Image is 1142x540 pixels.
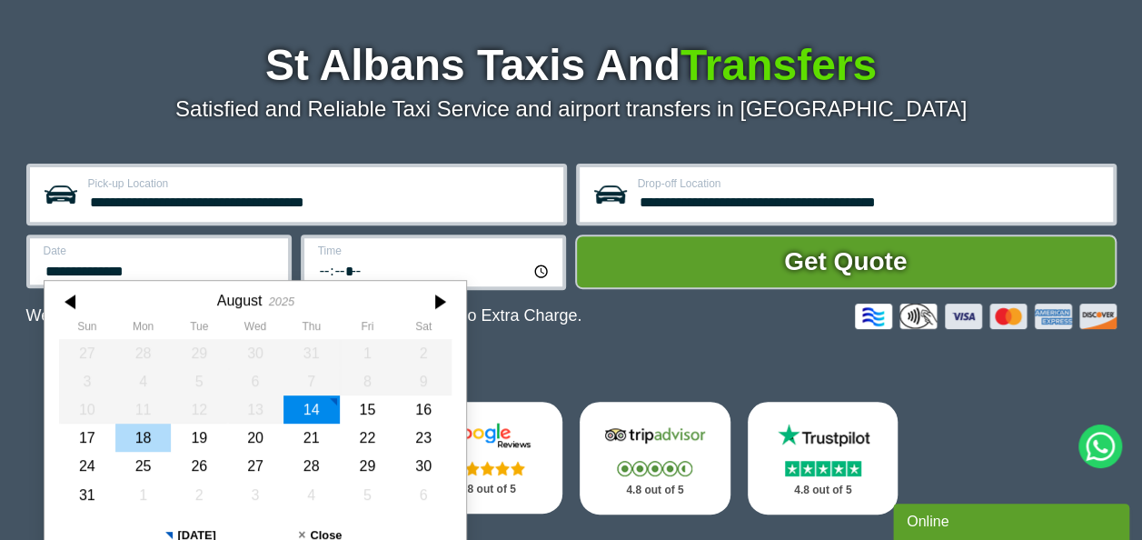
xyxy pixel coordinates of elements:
div: 10 August 2025 [59,395,115,424]
label: Time [318,245,551,256]
div: 04 September 2025 [283,481,339,509]
div: 20 August 2025 [227,424,283,452]
p: Satisfied and Reliable Taxi Service and airport transfers in [GEOGRAPHIC_DATA] [26,96,1117,122]
div: 28 August 2025 [283,452,339,480]
span: Transfers [680,41,877,89]
div: 29 August 2025 [339,452,395,480]
div: 07 August 2025 [283,367,339,395]
label: Date [44,245,277,256]
div: 11 August 2025 [114,395,171,424]
div: 25 August 2025 [114,452,171,480]
div: 06 August 2025 [227,367,283,395]
th: Saturday [395,320,452,338]
img: Credit And Debit Cards [855,304,1117,329]
div: 2025 [268,295,293,308]
div: 27 July 2025 [59,339,115,367]
div: 06 September 2025 [395,481,452,509]
div: 15 August 2025 [339,395,395,424]
div: 24 August 2025 [59,452,115,480]
img: Tripadvisor [601,422,710,449]
a: Google Stars 4.8 out of 5 [412,402,562,514]
th: Monday [114,320,171,338]
img: Stars [450,461,525,475]
div: 01 September 2025 [114,481,171,509]
div: 05 September 2025 [339,481,395,509]
div: 04 August 2025 [114,367,171,395]
div: 19 August 2025 [171,424,227,452]
img: Stars [785,461,861,476]
th: Friday [339,320,395,338]
th: Tuesday [171,320,227,338]
span: The Car at No Extra Charge. [373,306,581,325]
p: 4.8 out of 5 [432,478,542,501]
a: Tripadvisor Stars 4.8 out of 5 [580,402,730,515]
label: Pick-up Location [88,178,552,189]
div: 03 September 2025 [227,481,283,509]
h1: St Albans Taxis And [26,44,1117,87]
th: Sunday [59,320,115,338]
div: 31 July 2025 [283,339,339,367]
div: 12 August 2025 [171,395,227,424]
div: 08 August 2025 [339,367,395,395]
th: Wednesday [227,320,283,338]
div: 09 August 2025 [395,367,452,395]
img: Stars [617,461,692,476]
img: Trustpilot [769,422,878,449]
th: Thursday [283,320,339,338]
div: 02 August 2025 [395,339,452,367]
p: We Now Accept Card & Contactless Payment In [26,306,582,325]
div: 30 August 2025 [395,452,452,480]
p: 4.8 out of 5 [600,479,710,502]
div: 31 August 2025 [59,481,115,509]
div: 01 August 2025 [339,339,395,367]
p: 4.8 out of 5 [768,479,879,502]
div: 16 August 2025 [395,395,452,424]
div: 13 August 2025 [227,395,283,424]
div: 22 August 2025 [339,424,395,452]
div: 23 August 2025 [395,424,452,452]
button: Get Quote [575,235,1117,289]
div: August [216,292,262,309]
div: 17 August 2025 [59,424,115,452]
img: Google [432,422,541,449]
a: Trustpilot Stars 4.8 out of 5 [748,402,899,515]
div: 26 August 2025 [171,452,227,480]
div: 14 August 2025 [283,395,339,424]
div: 30 July 2025 [227,339,283,367]
div: 02 September 2025 [171,481,227,509]
div: 05 August 2025 [171,367,227,395]
div: 28 July 2025 [114,339,171,367]
label: Drop-off Location [638,178,1102,189]
div: 18 August 2025 [114,424,171,452]
div: 27 August 2025 [227,452,283,480]
iframe: chat widget [893,500,1133,540]
div: 21 August 2025 [283,424,339,452]
div: 03 August 2025 [59,367,115,395]
div: 29 July 2025 [171,339,227,367]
